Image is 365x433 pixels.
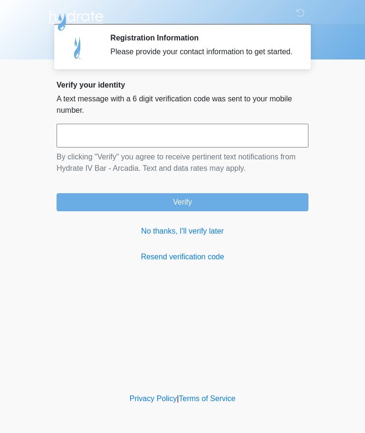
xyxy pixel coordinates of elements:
img: Agent Avatar [64,33,92,62]
button: Verify [57,193,308,211]
a: Resend verification code [57,251,308,263]
div: Please provide your contact information to get started. [110,46,294,58]
p: By clicking "Verify" you agree to receive pertinent text notifications from Hydrate IV Bar - Arca... [57,151,308,174]
a: | [177,394,179,403]
a: Terms of Service [179,394,235,403]
h2: Verify your identity [57,80,308,89]
a: Privacy Policy [130,394,177,403]
p: A text message with a 6 digit verification code was sent to your mobile number. [57,93,308,116]
img: Hydrate IV Bar - Arcadia Logo [47,7,105,31]
a: No thanks, I'll verify later [57,226,308,237]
